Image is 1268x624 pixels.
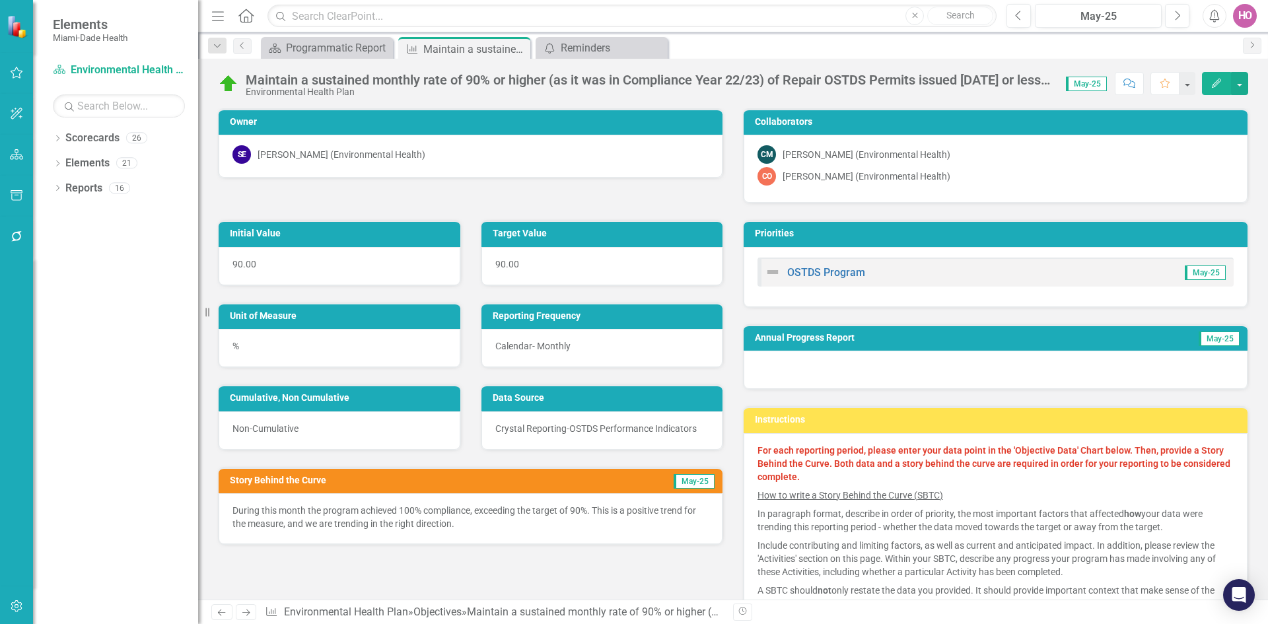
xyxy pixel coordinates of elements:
[246,73,1053,87] div: Maintain a sustained monthly rate of 90% or higher (as it was in Compliance Year 22/23) of Repair...
[755,333,1096,343] h3: Annual Progress Report
[232,341,239,351] span: %
[755,117,1241,127] h3: Collaborators
[53,32,127,43] small: Miami-Dade Health
[116,158,137,169] div: 21
[267,5,997,28] input: Search ClearPoint...
[230,311,454,321] h3: Unit of Measure
[757,504,1234,536] p: In paragraph format, describe in order of priority, the most important factors that affected your...
[230,228,454,238] h3: Initial Value
[218,73,239,94] img: On Track
[1199,331,1240,346] span: May-25
[286,40,390,56] div: Programmatic Report
[818,585,831,596] strong: not
[493,311,717,321] h3: Reporting Frequency
[755,415,1241,425] h3: Instructions
[232,145,251,164] div: SE
[757,490,943,501] u: How to write a Story Behind the Curve (SBTC)
[757,536,1234,581] p: Include contributing and limiting factors, as well as current and anticipated impact. In addition...
[757,581,1234,613] p: A SBTC should only restate the data you provided. It should provide important context that make s...
[230,117,716,127] h3: Owner
[264,40,390,56] a: Programmatic Report
[65,131,120,146] a: Scorecards
[1223,579,1255,611] div: Open Intercom Messenger
[481,329,723,367] div: Calendar- Monthly
[495,259,519,269] span: 90.00
[246,87,1053,97] div: Environmental Health Plan
[674,474,715,489] span: May-25
[284,606,408,618] a: Environmental Health Plan
[757,145,776,164] div: CM
[1124,508,1141,519] strong: how
[757,445,1230,482] strong: For each reporting period, please enter your data point in the 'Objective Data' Chart below. Then...
[65,156,110,171] a: Elements
[232,504,709,530] p: During this month the program achieved 100% compliance, exceeding the target of 90%. This is a po...
[53,94,185,118] input: Search Below...
[787,266,865,279] a: OSTDS Program
[927,7,993,25] button: Search
[493,393,717,403] h3: Data Source
[755,228,1241,238] h3: Priorities
[232,259,256,269] span: 90.00
[539,40,664,56] a: Reminders
[7,15,30,38] img: ClearPoint Strategy
[1233,4,1257,28] button: HO
[53,63,185,78] a: Environmental Health Plan
[258,148,425,161] div: [PERSON_NAME] (Environmental Health)
[765,264,781,280] img: Not Defined
[265,605,723,620] div: » »
[757,167,776,186] div: CO
[1035,4,1162,28] button: May-25
[126,133,147,144] div: 26
[1185,265,1226,280] span: May-25
[232,423,299,434] span: Non-Cumulative
[561,40,664,56] div: Reminders
[53,17,127,32] span: Elements
[1066,77,1107,91] span: May-25
[783,148,950,161] div: [PERSON_NAME] (Environmental Health)
[946,10,975,20] span: Search
[423,41,527,57] div: Maintain a sustained monthly rate of 90% or higher (as it was in Compliance Year 22/23) of Repair...
[230,475,568,485] h3: Story Behind the Curve
[109,182,130,193] div: 16
[230,393,454,403] h3: Cumulative, Non Cumulative
[65,181,102,196] a: Reports
[1039,9,1157,24] div: May-25
[495,423,697,434] span: Crystal Reporting-OSTDS Performance Indicators
[413,606,462,618] a: Objectives
[783,170,950,183] div: [PERSON_NAME] (Environmental Health)
[493,228,717,238] h3: Target Value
